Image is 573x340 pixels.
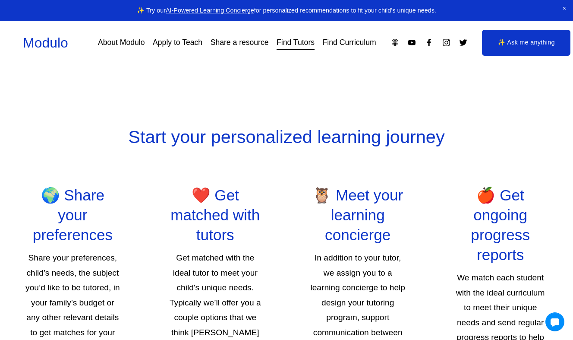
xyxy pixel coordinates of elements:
[23,121,550,153] p: Start your personalized learning journey
[453,185,548,265] h2: 🍎 Get ongoing progress reports
[442,38,451,47] a: Instagram
[310,185,406,245] h2: 🦉 Meet your learning concierge
[425,38,434,47] a: Facebook
[277,35,315,50] a: Find Tutors
[153,35,202,50] a: Apply to Teach
[211,35,269,50] a: Share a resource
[166,7,254,14] a: AI-Powered Learning Concierge
[390,38,400,47] a: Apple Podcasts
[407,38,416,47] a: YouTube
[25,185,120,245] h2: 🌍 Share your preferences
[459,38,468,47] a: Twitter
[167,185,263,245] h2: ❤️ Get matched with tutors
[482,30,570,56] a: ✨ Ask me anything
[323,35,376,50] a: Find Curriculum
[23,35,68,51] a: Modulo
[98,35,145,50] a: About Modulo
